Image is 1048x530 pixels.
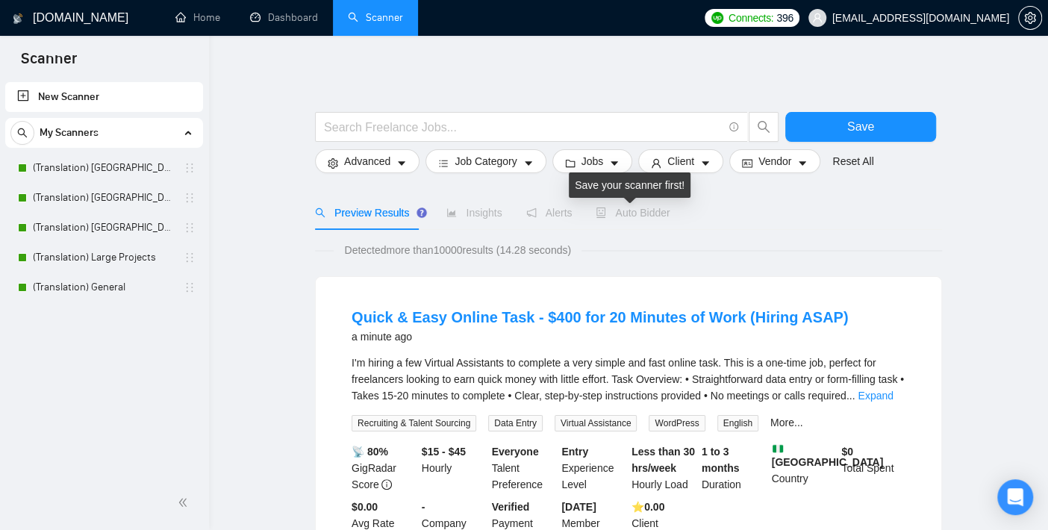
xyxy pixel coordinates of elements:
[526,208,537,218] span: notification
[488,415,543,431] span: Data Entry
[838,443,908,493] div: Total Spent
[352,309,848,325] a: Quick & Easy Online Task - $400 for 20 Minutes of Work (Hiring ASAP)
[742,158,752,169] span: idcard
[1018,12,1042,24] a: setting
[847,117,874,136] span: Save
[700,158,711,169] span: caret-down
[638,149,723,173] button: userClientcaret-down
[785,112,936,142] button: Save
[33,272,175,302] a: (Translation) General
[349,443,419,493] div: GigRadar Score
[729,149,820,173] button: idcardVendorcaret-down
[455,153,517,169] span: Job Category
[33,183,175,213] a: (Translation) [GEOGRAPHIC_DATA]
[184,222,196,234] span: holder
[33,213,175,243] a: (Translation) [GEOGRAPHIC_DATA]
[561,501,596,513] b: [DATE]
[5,82,203,112] li: New Scanner
[526,207,573,219] span: Alerts
[523,158,534,169] span: caret-down
[858,390,893,402] a: Expand
[184,162,196,174] span: holder
[749,120,778,134] span: search
[492,501,530,513] b: Verified
[1019,12,1041,24] span: setting
[415,206,428,219] div: Tooltip anchor
[769,443,839,493] div: Country
[13,7,23,31] img: logo
[250,11,318,24] a: dashboardDashboard
[422,501,425,513] b: -
[565,158,576,169] span: folder
[33,153,175,183] a: (Translation) [GEOGRAPHIC_DATA]
[489,443,559,493] div: Talent Preference
[492,446,539,458] b: Everyone
[352,357,904,402] span: I'm hiring a few Virtual Assistants to complete a very simple and fast online task. This is a one...
[997,479,1033,515] div: Open Intercom Messenger
[40,118,99,148] span: My Scanners
[446,207,502,219] span: Insights
[425,149,546,173] button: barsJob Categorycaret-down
[581,153,604,169] span: Jobs
[5,118,203,302] li: My Scanners
[315,208,325,218] span: search
[629,443,699,493] div: Hourly Load
[797,158,808,169] span: caret-down
[561,446,588,458] b: Entry
[11,128,34,138] span: search
[558,443,629,493] div: Experience Level
[702,446,740,474] b: 1 to 3 months
[396,158,407,169] span: caret-down
[315,149,419,173] button: settingAdvancedcaret-down
[352,355,905,404] div: I'm hiring a few Virtual Assistants to complete a very simple and fast online task. This is a one...
[1018,6,1042,30] button: setting
[596,208,606,218] span: robot
[776,10,793,26] span: 396
[631,446,695,474] b: Less than 30 hrs/week
[446,208,457,218] span: area-chart
[33,243,175,272] a: (Translation) Large Projects
[328,158,338,169] span: setting
[419,443,489,493] div: Hourly
[649,415,705,431] span: WordPress
[348,11,403,24] a: searchScanner
[758,153,791,169] span: Vendor
[770,417,803,428] a: More...
[352,501,378,513] b: $0.00
[812,13,823,23] span: user
[178,495,193,510] span: double-left
[841,446,853,458] b: $ 0
[324,118,723,137] input: Search Freelance Jobs...
[772,443,884,468] b: [GEOGRAPHIC_DATA]
[651,158,661,169] span: user
[352,415,476,431] span: Recruiting & Talent Sourcing
[717,415,758,431] span: English
[729,10,773,26] span: Connects:
[832,153,873,169] a: Reset All
[729,122,739,132] span: info-circle
[438,158,449,169] span: bars
[17,82,191,112] a: New Scanner
[609,158,620,169] span: caret-down
[711,12,723,24] img: upwork-logo.png
[667,153,694,169] span: Client
[184,192,196,204] span: holder
[381,479,392,490] span: info-circle
[10,121,34,145] button: search
[344,153,390,169] span: Advanced
[422,446,466,458] b: $15 - $45
[175,11,220,24] a: homeHome
[352,328,848,346] div: a minute ago
[352,446,388,458] b: 📡 80%
[596,207,670,219] span: Auto Bidder
[631,501,664,513] b: ⭐️ 0.00
[749,112,779,142] button: search
[9,48,89,79] span: Scanner
[184,281,196,293] span: holder
[334,242,581,258] span: Detected more than 10000 results (14.28 seconds)
[315,207,422,219] span: Preview Results
[184,252,196,264] span: holder
[699,443,769,493] div: Duration
[846,390,855,402] span: ...
[555,415,637,431] span: Virtual Assistance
